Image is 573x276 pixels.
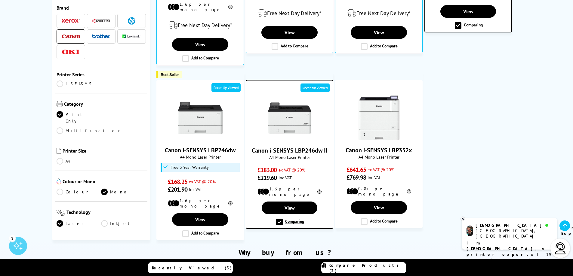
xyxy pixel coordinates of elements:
img: Technology [57,209,65,216]
div: modal_delivery [249,5,330,22]
span: inc VAT [368,174,381,180]
a: Canon [62,33,80,40]
a: View [172,213,228,226]
span: A4 Mono Laser Printer [338,154,419,160]
span: £769.98 [347,174,366,181]
img: Canon i-SENSYS LBP246dw II [267,96,312,141]
a: Canon i-SENSYS LBP246dw II [252,147,328,154]
img: Canon [62,35,80,38]
span: £183.00 [257,166,277,174]
span: Category [64,101,146,108]
a: Laser [57,220,101,227]
a: Print Only [57,111,101,124]
b: I'm [DEMOGRAPHIC_DATA], a printer expert [467,240,546,257]
span: £168.25 [168,178,187,186]
img: Lexmark [122,35,140,38]
span: inc VAT [279,175,292,180]
img: Category [57,101,63,107]
img: chris-livechat.png [467,226,473,236]
li: 0.8p per mono page [347,186,411,197]
a: Colour [57,189,101,195]
a: A4 [57,158,101,165]
h2: Why buy from us? [63,248,510,257]
img: Xerox [62,19,80,23]
li: 1.6p per mono page [168,2,233,12]
span: £641.65 [347,166,366,174]
a: Kyocera [92,17,110,25]
a: Xerox [62,17,80,25]
a: Recently Viewed (5) [148,262,233,273]
li: 1.6p per mono page [168,198,233,209]
a: OKI [62,48,80,56]
span: A4 Mono Laser Printer [249,154,330,160]
label: Comparing [455,22,483,29]
span: Free 3 Year Warranty [171,165,209,170]
div: 3 [9,235,16,241]
span: inc VAT [189,187,202,192]
p: of 19 years! I can help you choose the right product [467,240,553,274]
span: Colour or Mono [63,178,146,186]
img: Canon i-SENSYS LBP352x [356,95,402,140]
div: Recently viewed [211,83,241,92]
label: Add to Compare [361,218,398,225]
span: £219.60 [257,174,277,182]
span: Printer Series [57,71,146,77]
span: ex VAT @ 20% [279,167,305,173]
div: [DEMOGRAPHIC_DATA] [476,223,552,228]
img: Colour or Mono [57,178,61,184]
img: OKI [62,50,80,55]
span: £201.90 [168,186,187,193]
a: View [351,201,407,214]
span: Recently Viewed (5) [152,265,232,271]
a: View [440,5,496,18]
img: user-headset-light.svg [554,242,566,254]
div: modal_delivery [160,17,241,34]
span: A4 Mono Laser Printer [160,154,241,160]
label: Add to Compare [361,43,398,50]
a: View [351,26,407,39]
a: Canon i-SENSYS LBP352x [356,135,402,141]
img: Canon i-SENSYS LBP246dw [178,95,223,140]
span: ex VAT @ 20% [368,167,394,172]
span: Technology [66,209,146,217]
div: Recently viewed [300,83,330,92]
a: Canon i-SENSYS LBP246dw [165,146,236,154]
a: Inkjet [101,220,146,227]
a: Canon i-SENSYS LBP352x [346,146,412,154]
span: Brand [57,5,146,11]
img: Kyocera [92,19,110,23]
a: View [172,38,228,51]
div: [GEOGRAPHIC_DATA], [GEOGRAPHIC_DATA] [476,228,552,239]
span: Printer Size [63,148,146,155]
a: Compare Products (2) [321,262,406,273]
img: Brother [92,34,110,38]
a: Multifunction [57,127,122,134]
a: iSENSYS [57,80,101,87]
span: ex VAT @ 20% [189,179,216,184]
span: Compare Products (2) [329,262,406,273]
a: Brother [92,33,110,40]
a: View [261,26,317,39]
li: 1.6p per mono page [257,186,322,197]
a: Lexmark [122,33,140,40]
a: HP [122,17,140,25]
span: Best Seller [161,72,179,77]
label: Comparing [276,219,304,225]
label: Add to Compare [182,230,219,237]
img: HP [128,17,135,25]
a: Canon i-SENSYS LBP246dw II [267,136,312,142]
div: modal_delivery [338,5,419,22]
a: Mono [101,189,146,195]
label: Add to Compare [182,55,219,62]
a: View [262,202,317,214]
a: Canon i-SENSYS LBP246dw [178,135,223,141]
img: Printer Size [57,148,61,154]
button: Best Seller [156,71,182,78]
label: Add to Compare [272,43,308,50]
